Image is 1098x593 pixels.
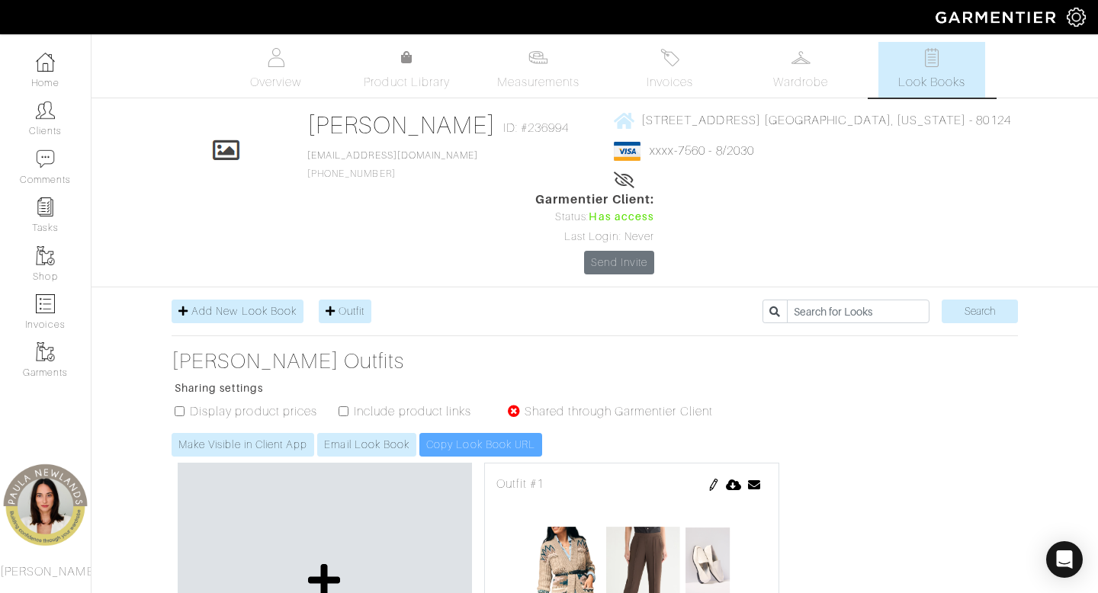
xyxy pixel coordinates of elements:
img: reminder-icon-8004d30b9f0a5d33ae49ab947aed9ed385cf756f9e5892f1edd6e32f2345188e.png [36,197,55,216]
img: pen-cf24a1663064a2ec1b9c1bd2387e9de7a2fa800b781884d57f21acf72779bad2.png [708,479,720,491]
span: Wardrobe [773,73,828,91]
img: gear-icon-white-bd11855cb880d31180b6d7d6211b90ccbf57a29d726f0c71d8c61bd08dd39cc2.png [1067,8,1086,27]
label: Shared through Garmentier Client [525,402,713,421]
a: Look Books [878,42,985,98]
a: Send Invite [584,251,654,274]
img: clients-icon-6bae9207a08558b7cb47a8932f037763ab4055f8c8b6bfacd5dc20c3e0201464.png [36,101,55,120]
input: Search [942,300,1018,323]
img: garmentier-logo-header-white-b43fb05a5012e4ada735d5af1a66efaba907eab6374d6393d1fbf88cb4ef424d.png [928,4,1067,30]
span: Look Books [898,73,966,91]
a: [PERSON_NAME] Outfits [172,348,728,374]
img: wardrobe-487a4870c1b7c33e795ec22d11cfc2ed9d08956e64fb3008fe2437562e282088.svg [791,48,811,67]
div: Status: [535,209,654,226]
img: garments-icon-b7da505a4dc4fd61783c78ac3ca0ef83fa9d6f193b1c9dc38574b1d14d53ca28.png [36,342,55,361]
img: measurements-466bbee1fd09ba9460f595b01e5d73f9e2bff037440d3c8f018324cb6cdf7a4a.svg [528,48,547,67]
span: Has access [589,209,654,226]
span: Outfit [339,305,364,317]
a: Overview [223,42,329,98]
a: Product Library [354,49,461,91]
span: ID: #236994 [503,119,570,137]
a: [PERSON_NAME] [307,111,496,139]
span: Invoices [647,73,693,91]
span: Measurements [497,73,580,91]
span: Garmentier Client: [535,191,654,209]
input: Search for Looks [787,300,929,323]
img: basicinfo-40fd8af6dae0f16599ec9e87c0ef1c0a1fdea2edbe929e3d69a839185d80c458.svg [266,48,285,67]
a: Add New Look Book [172,300,303,323]
a: xxxx-7560 - 8/2030 [650,144,754,158]
img: garments-icon-b7da505a4dc4fd61783c78ac3ca0ef83fa9d6f193b1c9dc38574b1d14d53ca28.png [36,246,55,265]
p: Sharing settings [175,380,728,396]
img: comment-icon-a0a6a9ef722e966f86d9cbdc48e553b5cf19dbc54f86b18d962a5391bc8f6eb6.png [36,149,55,168]
label: Display product prices [190,402,317,421]
a: Measurements [485,42,592,98]
span: [PHONE_NUMBER] [307,150,478,179]
span: Add New Look Book [191,305,297,317]
a: [STREET_ADDRESS] [GEOGRAPHIC_DATA], [US_STATE] - 80124 [614,111,1011,130]
div: Open Intercom Messenger [1046,541,1083,578]
img: orders-icon-0abe47150d42831381b5fb84f609e132dff9fe21cb692f30cb5eec754e2cba89.png [36,294,55,313]
a: Wardrobe [747,42,854,98]
img: orders-27d20c2124de7fd6de4e0e44c1d41de31381a507db9b33961299e4e07d508b8c.svg [660,48,679,67]
a: Outfit [319,300,371,323]
div: Outfit #1 [496,475,767,493]
a: [EMAIL_ADDRESS][DOMAIN_NAME] [307,150,478,161]
a: Invoices [616,42,723,98]
label: Include product links [354,402,471,421]
img: todo-9ac3debb85659649dc8f770b8b6100bb5dab4b48dedcbae339e5042a72dfd3cc.svg [923,48,942,67]
a: Make Visible in Client App [172,433,314,457]
span: Product Library [364,73,450,91]
div: Last Login: Never [535,229,654,245]
span: Overview [250,73,301,91]
img: dashboard-icon-dbcd8f5a0b271acd01030246c82b418ddd0df26cd7fceb0bd07c9910d44c42f6.png [36,53,55,72]
span: [STREET_ADDRESS] [GEOGRAPHIC_DATA], [US_STATE] - 80124 [641,114,1011,127]
img: visa-934b35602734be37eb7d5d7e5dbcd2044c359bf20a24dc3361ca3fa54326a8a7.png [614,142,640,161]
a: Email Look Book [317,433,416,457]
